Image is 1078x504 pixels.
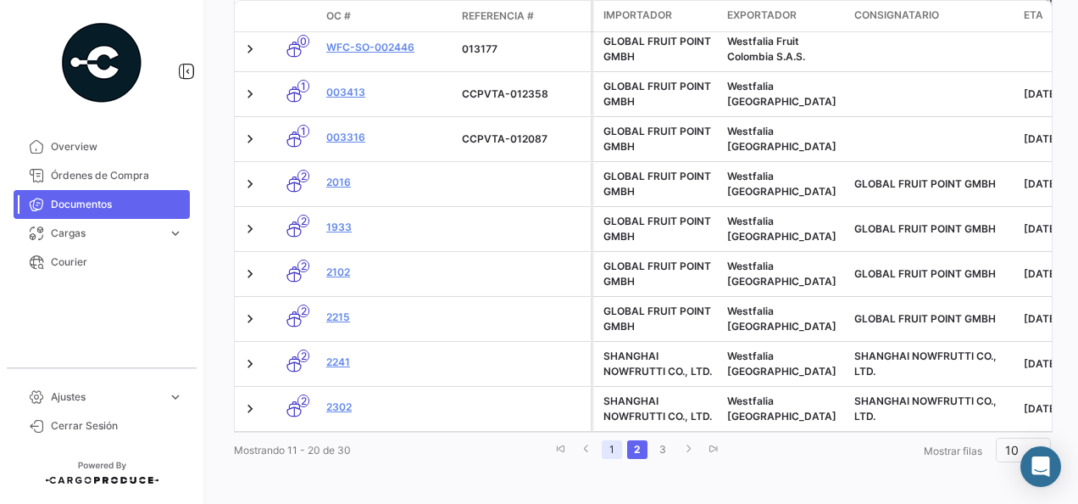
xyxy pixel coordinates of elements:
[854,395,997,423] span: SHANGHAI NOWFRUTTI CO., LTD.
[51,226,161,241] span: Cargas
[727,349,841,379] div: Westfalia [GEOGRAPHIC_DATA]
[602,440,622,459] a: 1
[242,131,258,148] a: Expand/Collapse Row
[551,440,571,459] a: go to first page
[593,1,720,31] datatable-header-cell: Importador
[603,259,714,289] div: GLOBAL FRUIT POINT GMBH
[625,435,650,464] li: page 2
[854,8,939,23] span: Consignatario
[326,40,448,55] a: WFC-SO-002446
[51,389,161,405] span: Ajustes
[269,9,320,23] datatable-header-cell: Modo de Transporte
[326,310,448,325] a: 2215
[455,2,591,31] datatable-header-cell: Referencia #
[603,304,714,334] div: GLOBAL FRUIT POINT GMBH
[727,394,841,424] div: Westfalia [GEOGRAPHIC_DATA]
[297,170,309,182] span: 2
[234,444,351,456] span: Mostrando 11 - 20 de 30
[603,394,714,424] div: SHANGHAI NOWFRUTTI CO., LTD.
[320,2,455,31] datatable-header-cell: OC #
[326,355,448,370] a: 2241
[1005,443,1019,457] span: 10
[242,86,258,103] a: Expand/Collapse Row
[168,226,183,241] span: expand_more
[462,87,584,102] div: CCPVTA-012358
[720,1,847,31] datatable-header-cell: Exportador
[727,124,841,154] div: Westfalia [GEOGRAPHIC_DATA]
[678,440,698,459] a: go to next page
[727,304,841,334] div: Westfalia [GEOGRAPHIC_DATA]
[727,169,841,199] div: Westfalia [GEOGRAPHIC_DATA]
[51,139,183,154] span: Overview
[326,8,351,24] span: OC #
[326,265,448,280] a: 2102
[603,169,714,199] div: GLOBAL FRUIT POINT GMBH
[51,418,183,434] span: Cerrar Sesión
[854,350,997,378] span: SHANGHAI NOWFRUTTI CO., LTD.
[326,130,448,145] a: 003316
[650,435,675,464] li: page 3
[297,350,309,362] span: 2
[59,20,144,105] img: powered-by.png
[326,220,448,235] a: 1933
[603,79,714,109] div: GLOBAL FRUIT POINT GMBH
[51,255,183,270] span: Courier
[14,161,190,190] a: Órdenes de Compra
[653,440,673,459] a: 3
[297,305,309,317] span: 2
[854,267,996,280] span: GLOBAL FRUIT POINT GMBH
[727,79,841,109] div: Westfalia [GEOGRAPHIC_DATA]
[242,311,258,328] a: Expand/Collapse Row
[854,312,996,325] span: GLOBAL FRUIT POINT GMBH
[603,214,714,244] div: GLOBAL FRUIT POINT GMBH
[462,42,584,57] div: 013177
[627,440,647,459] a: 2
[576,440,597,459] a: go to previous page
[242,41,258,58] a: Expand/Collapse Row
[1024,8,1043,23] span: ETA
[854,177,996,190] span: GLOBAL FRUIT POINT GMBH
[326,85,448,100] a: 003413
[14,190,190,219] a: Documentos
[14,248,190,277] a: Courier
[727,214,841,244] div: Westfalia [GEOGRAPHIC_DATA]
[168,389,183,405] span: expand_more
[326,400,448,415] a: 2302
[242,400,258,417] a: Expand/Collapse Row
[242,266,258,283] a: Expand/Collapse Row
[242,221,258,238] a: Expand/Collapse Row
[727,34,841,64] div: Westfalia Fruit Colombia S.A.S.
[297,80,309,92] span: 1
[603,349,714,379] div: SHANGHAI NOWFRUTTI CO., LTD.
[242,356,258,372] a: Expand/Collapse Row
[297,260,309,272] span: 2
[326,175,448,190] a: 2016
[603,124,714,154] div: GLOBAL FRUIT POINT GMBH
[297,125,309,137] span: 1
[847,1,1017,31] datatable-header-cell: Consignatario
[924,445,982,457] span: Mostrar filas
[242,176,258,193] a: Expand/Collapse Row
[462,132,584,147] div: CCPVTA-012087
[462,8,534,24] span: Referencia #
[603,8,672,23] span: Importador
[1020,446,1061,487] div: Abrir Intercom Messenger
[703,440,724,459] a: go to last page
[51,168,183,183] span: Órdenes de Compra
[727,8,797,23] span: Exportador
[603,34,714,64] div: GLOBAL FRUIT POINT GMBH
[599,435,625,464] li: page 1
[727,259,841,289] div: Westfalia [GEOGRAPHIC_DATA]
[14,132,190,161] a: Overview
[854,222,996,235] span: GLOBAL FRUIT POINT GMBH
[297,395,309,407] span: 2
[297,215,309,227] span: 2
[51,197,183,212] span: Documentos
[297,35,309,48] span: 0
